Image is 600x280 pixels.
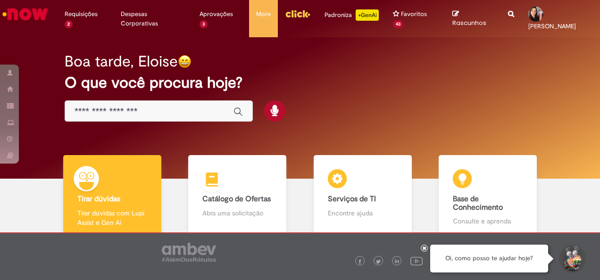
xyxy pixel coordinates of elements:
[162,243,216,262] img: logo_footer_ambev_rotulo_gray.png
[285,7,310,21] img: click_logo_yellow_360x200.png
[65,20,73,28] span: 2
[328,208,398,218] p: Encontre ajuda
[1,5,50,24] img: ServiceNow
[453,216,523,226] p: Consulte e aprenda
[200,20,208,28] span: 3
[175,155,300,237] a: Catálogo de Ofertas Abra uma solicitação
[452,10,494,27] a: Rascunhos
[453,194,503,212] b: Base de Conhecimento
[358,259,362,264] img: logo_footer_facebook.png
[558,245,586,273] button: Iniciar Conversa de Suporte
[200,9,233,19] span: Aprovações
[430,245,548,272] div: Oi, como posso te ajudar hoje?
[300,155,425,237] a: Serviços de TI Encontre ajuda
[256,9,271,19] span: More
[328,194,376,204] b: Serviços de TI
[77,194,120,204] b: Tirar dúvidas
[325,9,379,21] div: Padroniza
[452,18,486,27] span: Rascunhos
[65,9,98,19] span: Requisições
[65,74,535,91] h2: O que você procura hoje?
[202,194,271,204] b: Catálogo de Ofertas
[356,9,379,21] p: +GenAi
[401,9,427,19] span: Favoritos
[528,22,576,30] span: [PERSON_NAME]
[77,208,147,227] p: Tirar dúvidas com Lupi Assist e Gen Ai
[121,9,185,28] span: Despesas Corporativas
[395,259,400,264] img: logo_footer_linkedin.png
[178,55,192,68] img: happy-face.png
[50,155,175,237] a: Tirar dúvidas Tirar dúvidas com Lupi Assist e Gen Ai
[65,53,178,70] h2: Boa tarde, Eloise
[202,208,272,218] p: Abra uma solicitação
[425,155,551,237] a: Base de Conhecimento Consulte e aprenda
[410,255,423,267] img: logo_footer_youtube.png
[393,20,403,28] span: 43
[376,259,381,264] img: logo_footer_twitter.png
